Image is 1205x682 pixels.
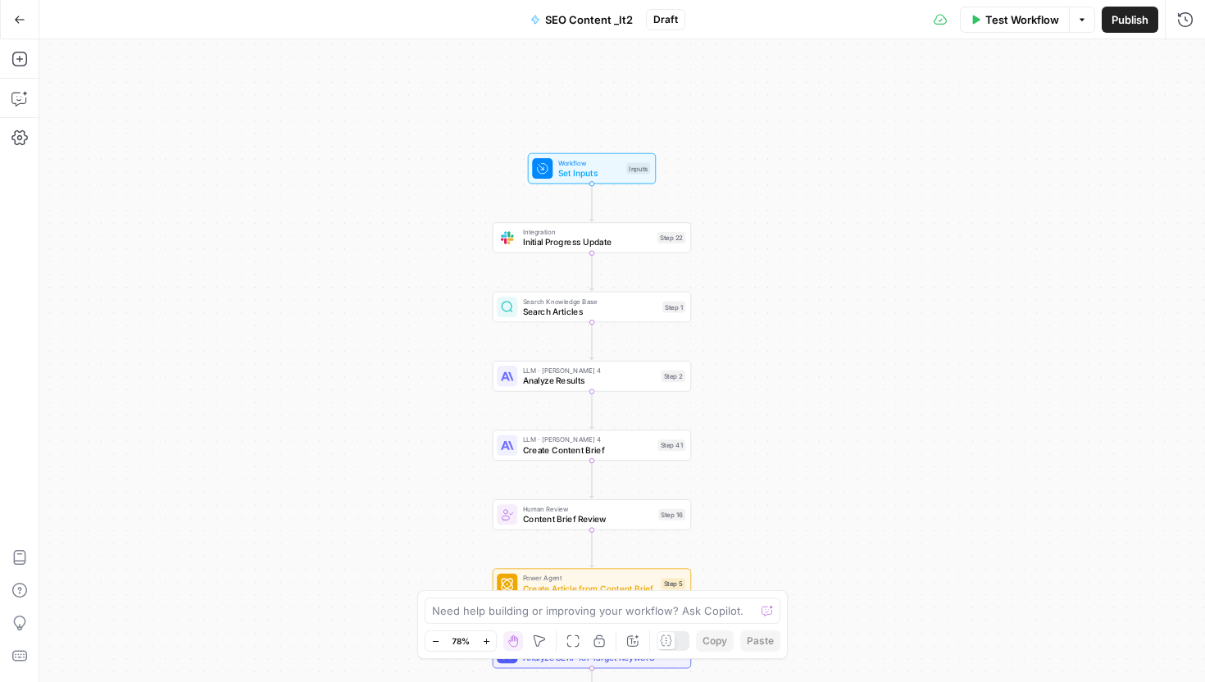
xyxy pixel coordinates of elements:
span: Content Brief Review [523,512,654,525]
span: Create Article from Content Brief [523,582,657,595]
span: Set Inputs [558,166,621,180]
span: SEO Content _It2 [545,11,633,28]
div: Step 22 [657,232,685,243]
div: Human ReviewContent Brief ReviewStep 16 [493,499,691,530]
span: Power Agent [523,573,657,584]
div: Power AgentCreate Article from Content BriefStep 5 [493,568,691,599]
g: Edge from step_16 to step_5 [590,530,594,567]
div: Power AgentAnalyze SERP for Target KeywordStep 6 [493,638,691,669]
div: LLM · [PERSON_NAME] 4Create Content BriefStep 41 [493,430,691,461]
g: Edge from step_2 to step_41 [590,392,594,429]
g: Edge from step_1 to step_2 [590,322,594,359]
img: Slack-mark-RGB.png [501,231,514,244]
div: WorkflowSet InputsInputs [493,153,691,184]
g: Edge from start to step_22 [590,184,594,221]
div: Step 1 [662,301,685,312]
div: Search Knowledge BaseSearch ArticlesStep 1 [493,292,691,323]
div: Step 16 [658,509,685,521]
div: Step 5 [661,578,685,589]
g: Edge from step_22 to step_1 [590,253,594,290]
span: 78% [452,634,470,648]
span: Initial Progress Update [523,236,653,249]
span: Human Review [523,503,654,514]
span: Paste [747,634,774,648]
span: Test Workflow [985,11,1059,28]
span: Analyze SERP for Target Keyword [523,651,657,664]
span: Integration [523,227,653,238]
div: LLM · [PERSON_NAME] 4Analyze ResultsStep 2 [493,361,691,392]
span: Search Knowledge Base [523,296,657,307]
span: Copy [703,634,727,648]
button: SEO Content _It2 [521,7,643,33]
div: Inputs [626,163,650,175]
button: Publish [1102,7,1158,33]
div: Step 41 [658,439,686,451]
button: Copy [696,630,734,652]
span: Search Articles [523,305,657,318]
button: Paste [740,630,780,652]
span: Publish [1112,11,1148,28]
g: Edge from step_41 to step_16 [590,461,594,498]
div: Step 2 [661,371,685,382]
span: Draft [653,12,678,27]
span: LLM · [PERSON_NAME] 4 [523,434,653,445]
span: LLM · [PERSON_NAME] 4 [523,366,657,376]
span: Analyze Results [523,375,657,388]
span: Create Content Brief [523,443,653,457]
div: IntegrationInitial Progress UpdateStep 22 [493,222,691,253]
button: Test Workflow [960,7,1069,33]
span: Workflow [558,157,621,168]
